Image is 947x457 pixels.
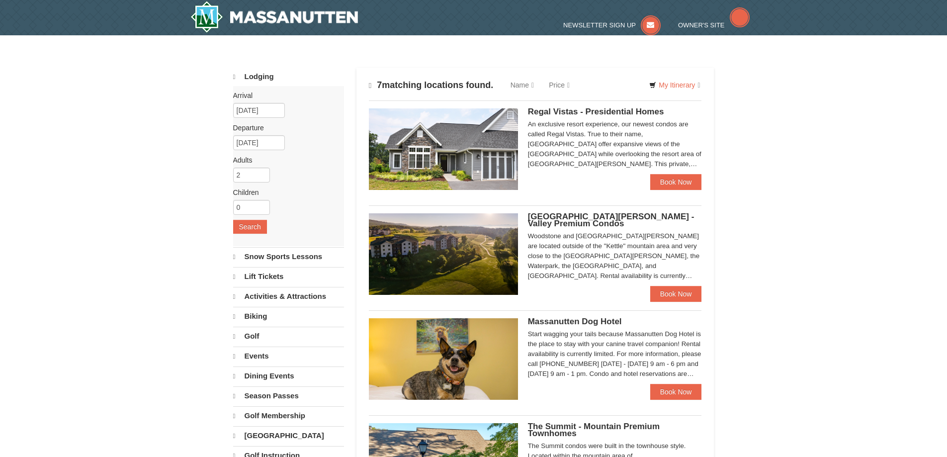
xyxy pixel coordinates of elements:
[643,78,706,92] a: My Itinerary
[528,107,664,116] span: Regal Vistas - Presidential Homes
[503,75,541,95] a: Name
[233,91,337,100] label: Arrival
[233,187,337,197] label: Children
[190,1,358,33] a: Massanutten Resort
[233,426,344,445] a: [GEOGRAPHIC_DATA]
[678,21,725,29] span: Owner's Site
[369,318,518,400] img: 27428181-5-81c892a3.jpg
[233,220,267,234] button: Search
[233,155,337,165] label: Adults
[528,119,702,169] div: An exclusive resort experience, our newest condos are called Regal Vistas. True to their name, [G...
[233,386,344,405] a: Season Passes
[563,21,661,29] a: Newsletter Sign Up
[369,108,518,190] img: 19218991-1-902409a9.jpg
[563,21,636,29] span: Newsletter Sign Up
[528,329,702,379] div: Start wagging your tails because Massanutten Dog Hotel is the place to stay with your canine trav...
[233,247,344,266] a: Snow Sports Lessons
[528,317,622,326] span: Massanutten Dog Hotel
[528,212,694,228] span: [GEOGRAPHIC_DATA][PERSON_NAME] - Valley Premium Condos
[233,68,344,86] a: Lodging
[233,347,344,366] a: Events
[233,366,344,385] a: Dining Events
[233,406,344,425] a: Golf Membership
[528,231,702,281] div: Woodstone and [GEOGRAPHIC_DATA][PERSON_NAME] are located outside of the "Kettle" mountain area an...
[233,307,344,326] a: Biking
[650,286,702,302] a: Book Now
[541,75,577,95] a: Price
[650,384,702,400] a: Book Now
[233,287,344,306] a: Activities & Attractions
[528,422,660,438] span: The Summit - Mountain Premium Townhomes
[678,21,750,29] a: Owner's Site
[233,327,344,346] a: Golf
[233,267,344,286] a: Lift Tickets
[650,174,702,190] a: Book Now
[233,123,337,133] label: Departure
[369,213,518,295] img: 19219041-4-ec11c166.jpg
[190,1,358,33] img: Massanutten Resort Logo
